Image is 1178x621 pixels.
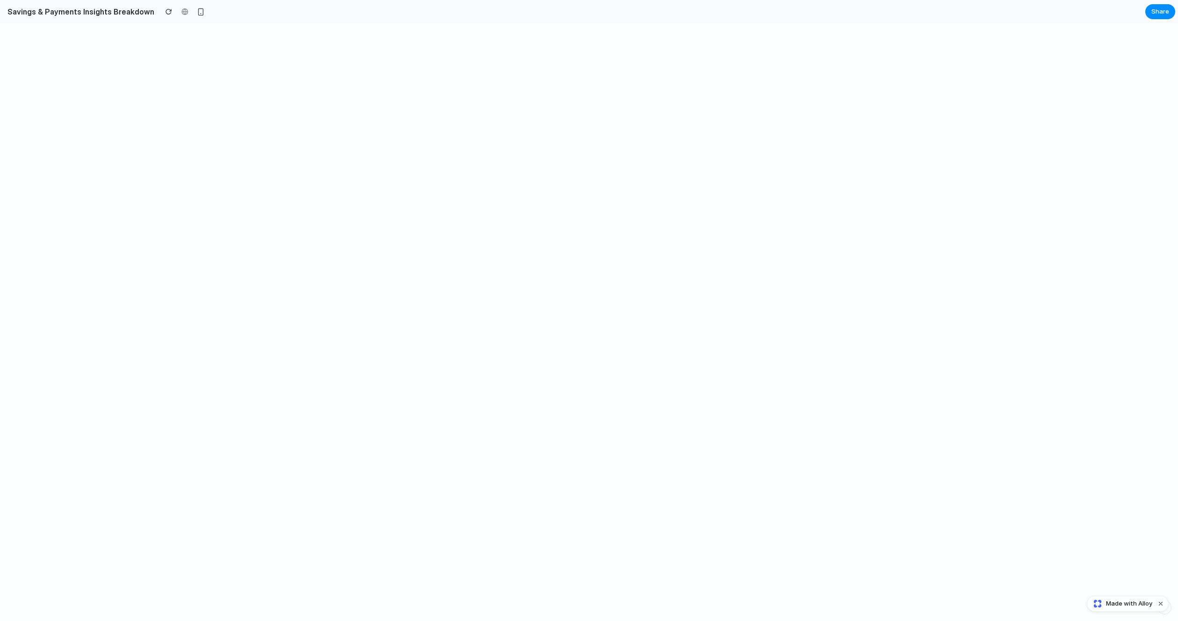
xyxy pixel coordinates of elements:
button: Share [1145,4,1175,19]
span: Share [1151,7,1169,16]
button: Dismiss watermark [1155,598,1166,609]
span: Made with Alloy [1106,599,1152,608]
h2: Savings & Payments Insights Breakdown [4,6,154,17]
a: Made with Alloy [1087,599,1153,608]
